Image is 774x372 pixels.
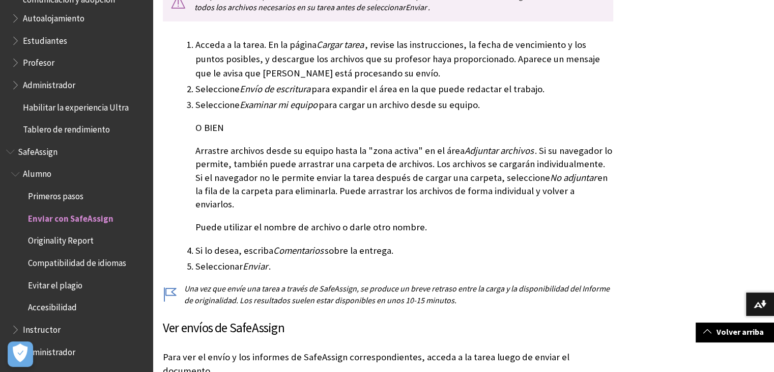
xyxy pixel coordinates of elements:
[23,321,61,335] span: Instructor
[243,260,268,272] span: Enviar
[195,98,613,234] li: Seleccione para cargar un archivo desde su equipo.
[195,144,613,211] p: Arrastre archivos desde su equipo hasta la "zona activa" en el área . Si su navegador lo permite,...
[23,10,84,23] span: Autoalojamiento
[406,2,427,12] span: Enviar
[23,54,54,68] span: Profesor
[240,83,310,95] span: Envío de escritura
[23,99,129,113] span: Habilitar la experiencia Ultra
[8,341,33,367] button: Abrir preferencias
[23,76,75,90] span: Administrador
[28,299,77,313] span: Accesibilidad
[195,259,613,274] li: Seleccionar .
[195,221,613,234] p: Puede utilizar el nombre de archivo o darle otro nombre.
[163,283,613,306] p: Una vez que envíe una tarea a través de SafeAssign, se produce un breve retraso entre la carga y ...
[240,99,318,111] span: Examinar mi equipo
[195,121,613,135] p: O BIEN
[6,143,147,361] nav: Book outline for Blackboard SafeAssign
[23,121,110,135] span: Tablero de rendimiento
[163,318,613,338] h3: Ver envíos de SafeAssign
[28,232,94,246] span: Originality Report
[273,245,324,256] span: Comentarios
[696,323,774,341] a: Volver arriba
[23,32,67,46] span: Estudiantes
[23,166,51,179] span: Alumno
[550,172,596,183] span: No adjuntar
[465,145,534,156] span: Adjuntar archivos
[195,244,613,258] li: Si lo desea, escriba sobre la entrega.
[28,277,82,290] span: Evitar el plagio
[18,143,58,157] span: SafeAssign
[317,39,364,50] span: Cargar tarea
[28,254,126,268] span: Compatibilidad de idiomas
[28,210,113,224] span: Enviar con SafeAssign
[23,343,75,357] span: Administrador
[195,38,613,81] li: Acceda a la tarea. En la página , revise las instrucciones, la fecha de vencimiento y los puntos ...
[195,82,613,96] li: Seleccione para expandir el área en la que puede redactar el trabajo.
[28,188,83,201] span: Primeros pasos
